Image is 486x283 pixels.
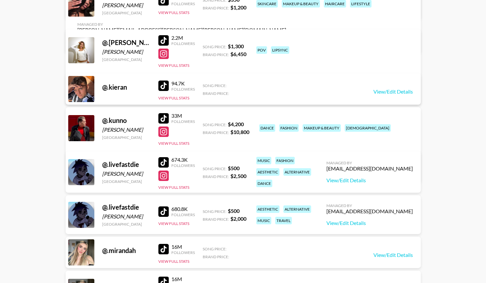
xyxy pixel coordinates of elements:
[102,10,150,15] div: [GEOGRAPHIC_DATA]
[171,119,195,124] div: Followers
[230,4,246,10] strong: $ 1,200
[102,246,150,255] div: @ .mirandah
[203,91,229,96] span: Brand Price:
[326,160,413,165] div: Managed By
[271,46,289,54] div: lipsync
[326,165,413,172] div: [EMAIL_ADDRESS][DOMAIN_NAME]
[373,88,413,95] a: View/Edit Details
[171,206,195,212] div: 680.8K
[230,129,249,135] strong: $ 10,800
[158,221,189,226] button: View Full Stats
[203,209,227,214] span: Song Price:
[283,168,311,176] div: alternative
[203,174,229,179] span: Brand Price:
[259,124,275,132] div: dance
[256,168,279,176] div: aesthetic
[326,203,413,208] div: Managed By
[256,157,271,164] div: music
[171,87,195,92] div: Followers
[230,51,246,57] strong: $ 6,450
[102,222,150,227] div: [GEOGRAPHIC_DATA]
[102,49,150,55] div: [PERSON_NAME]
[203,166,227,171] span: Song Price:
[171,112,195,119] div: 33M
[230,173,246,179] strong: $ 2,500
[345,124,391,132] div: [DEMOGRAPHIC_DATA]
[102,116,150,125] div: @ .kunno
[171,250,195,255] div: Followers
[279,124,299,132] div: fashion
[102,179,150,184] div: [GEOGRAPHIC_DATA]
[203,122,227,127] span: Song Price:
[303,124,341,132] div: makeup & beauty
[228,165,240,171] strong: $ 500
[203,6,229,10] span: Brand Price:
[256,205,279,213] div: aesthetic
[256,217,271,224] div: music
[275,157,295,164] div: fashion
[158,63,189,68] button: View Full Stats
[203,44,227,49] span: Song Price:
[102,213,150,220] div: [PERSON_NAME]
[171,41,195,46] div: Followers
[326,177,413,184] a: View/Edit Details
[203,246,227,251] span: Song Price:
[158,96,189,100] button: View Full Stats
[77,22,286,27] div: Managed By
[203,254,229,259] span: Brand Price:
[373,252,413,258] a: View/Edit Details
[275,217,292,224] div: travel
[171,244,195,250] div: 16M
[171,156,195,163] div: 674.3K
[326,220,413,226] a: View/Edit Details
[171,163,195,168] div: Followers
[158,185,189,190] button: View Full Stats
[228,121,244,127] strong: $ 4,200
[228,43,244,49] strong: $ 1,300
[158,259,189,264] button: View Full Stats
[102,127,150,133] div: [PERSON_NAME]
[102,38,150,47] div: @ .[PERSON_NAME]
[77,27,286,33] div: [PERSON_NAME][EMAIL_ADDRESS][PERSON_NAME][PERSON_NAME][DOMAIN_NAME]
[171,212,195,217] div: Followers
[203,52,229,57] span: Brand Price:
[326,208,413,215] div: [EMAIL_ADDRESS][DOMAIN_NAME]
[158,10,189,15] button: View Full Stats
[102,2,150,8] div: [PERSON_NAME]
[171,1,195,6] div: Followers
[256,180,272,187] div: dance
[256,46,267,54] div: pov
[171,35,195,41] div: 2.2M
[283,205,311,213] div: alternative
[102,160,150,169] div: @ .livefastdie
[102,83,150,91] div: @ .kieran
[158,141,189,146] button: View Full Stats
[171,276,195,282] div: 16M
[228,208,240,214] strong: $ 500
[102,203,150,211] div: @ .livefastdie
[102,57,150,62] div: [GEOGRAPHIC_DATA]
[203,217,229,222] span: Brand Price:
[171,80,195,87] div: 94.7K
[102,135,150,140] div: [GEOGRAPHIC_DATA]
[230,216,246,222] strong: $ 2,000
[203,130,229,135] span: Brand Price:
[102,171,150,177] div: [PERSON_NAME]
[203,83,227,88] span: Song Price:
